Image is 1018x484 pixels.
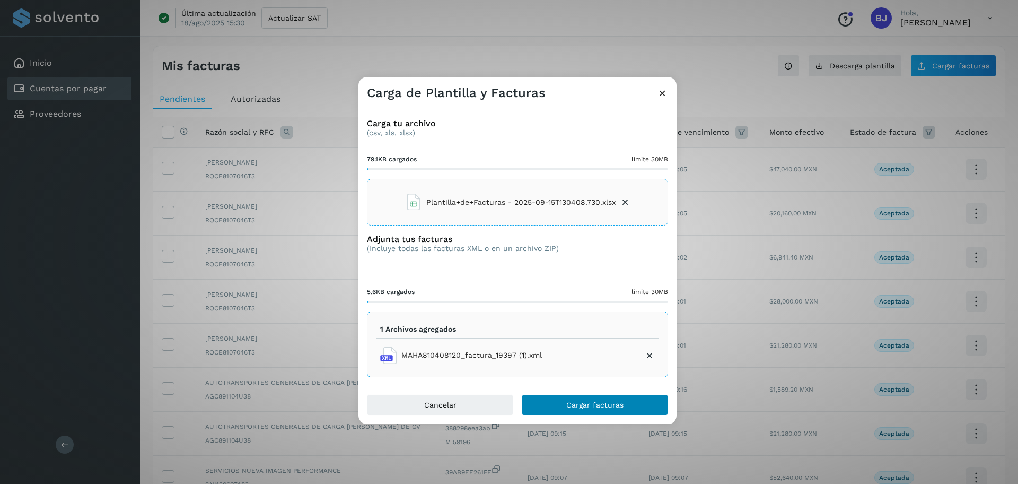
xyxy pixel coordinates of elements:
span: límite 30MB [631,154,668,164]
span: MAHA810408120_factura_19397 (1).xml [401,350,542,361]
button: Cancelar [367,394,513,416]
button: Cargar facturas [522,394,668,416]
span: 5.6KB cargados [367,287,415,297]
h3: Carga tu archivo [367,118,668,128]
p: (csv, xls, xlsx) [367,128,668,137]
h3: Adjunta tus facturas [367,234,559,244]
h3: Carga de Plantilla y Facturas [367,85,546,101]
span: Cancelar [424,401,457,409]
span: 79.1KB cargados [367,154,417,164]
p: (Incluye todas las facturas XML o en un archivo ZIP) [367,244,559,253]
span: Plantilla+de+Facturas - 2025-09-15T130408.730.xlsx [426,197,616,208]
span: límite 30MB [631,287,668,297]
p: 1 Archivos agregados [380,325,456,334]
span: Cargar facturas [566,401,624,409]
